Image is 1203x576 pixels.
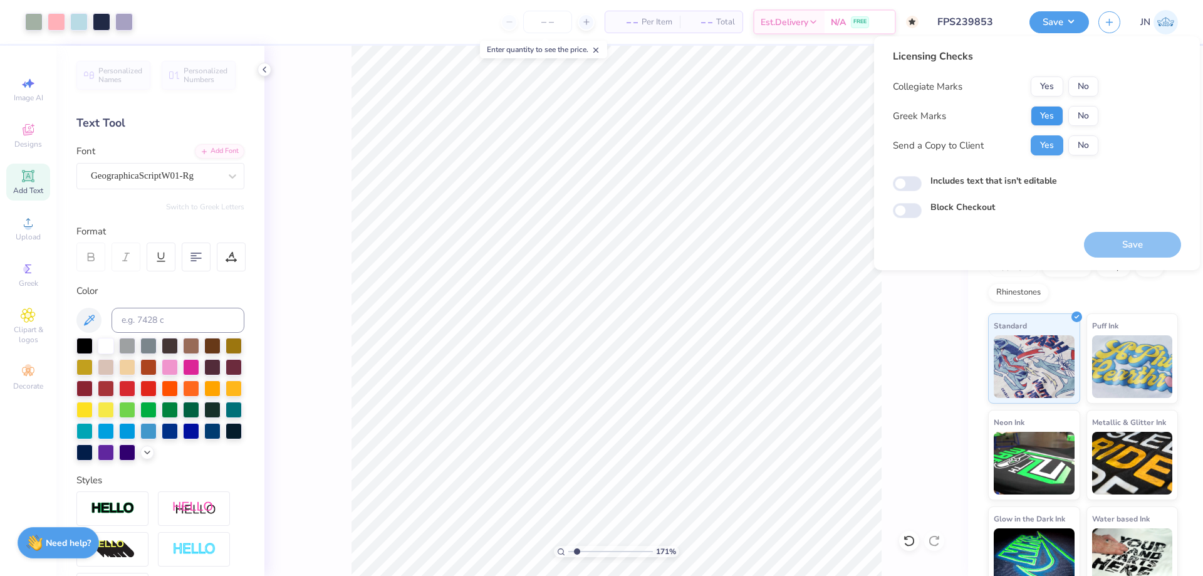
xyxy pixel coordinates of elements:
[994,416,1024,429] span: Neon Ink
[1068,106,1098,126] button: No
[930,201,995,214] label: Block Checkout
[1031,135,1063,155] button: Yes
[14,93,43,103] span: Image AI
[716,16,735,29] span: Total
[16,232,41,242] span: Upload
[928,9,1020,34] input: Untitled Design
[76,284,244,298] div: Color
[1140,10,1178,34] a: JN
[195,144,244,159] div: Add Font
[893,139,984,153] div: Send a Copy to Client
[893,80,962,94] div: Collegiate Marks
[930,174,1057,187] label: Includes text that isn't editable
[172,501,216,516] img: Shadow
[994,319,1027,332] span: Standard
[13,381,43,391] span: Decorate
[1092,432,1173,495] img: Metallic & Glitter Ink
[76,473,244,488] div: Styles
[98,66,143,84] span: Personalized Names
[613,16,638,29] span: – –
[184,66,228,84] span: Personalized Numbers
[1031,76,1063,97] button: Yes
[166,202,244,212] button: Switch to Greek Letters
[91,501,135,516] img: Stroke
[19,278,38,288] span: Greek
[853,18,867,26] span: FREE
[994,432,1075,495] img: Neon Ink
[1068,76,1098,97] button: No
[988,283,1049,302] div: Rhinestones
[893,109,946,123] div: Greek Marks
[13,186,43,196] span: Add Text
[687,16,712,29] span: – –
[1092,335,1173,398] img: Puff Ink
[91,540,135,560] img: 3d Illusion
[761,16,808,29] span: Est. Delivery
[642,16,672,29] span: Per Item
[172,542,216,557] img: Negative Space
[76,144,95,159] label: Font
[893,49,1098,64] div: Licensing Checks
[1092,416,1166,429] span: Metallic & Glitter Ink
[6,325,50,345] span: Clipart & logos
[76,224,246,239] div: Format
[831,16,846,29] span: N/A
[46,537,91,549] strong: Need help?
[1092,319,1118,332] span: Puff Ink
[480,41,607,58] div: Enter quantity to see the price.
[1031,106,1063,126] button: Yes
[76,115,244,132] div: Text Tool
[1092,512,1150,525] span: Water based Ink
[112,308,244,333] input: e.g. 7428 c
[1029,11,1089,33] button: Save
[1154,10,1178,34] img: Jacky Noya
[1068,135,1098,155] button: No
[994,335,1075,398] img: Standard
[14,139,42,149] span: Designs
[523,11,572,33] input: – –
[994,512,1065,525] span: Glow in the Dark Ink
[1140,15,1150,29] span: JN
[656,546,676,557] span: 171 %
